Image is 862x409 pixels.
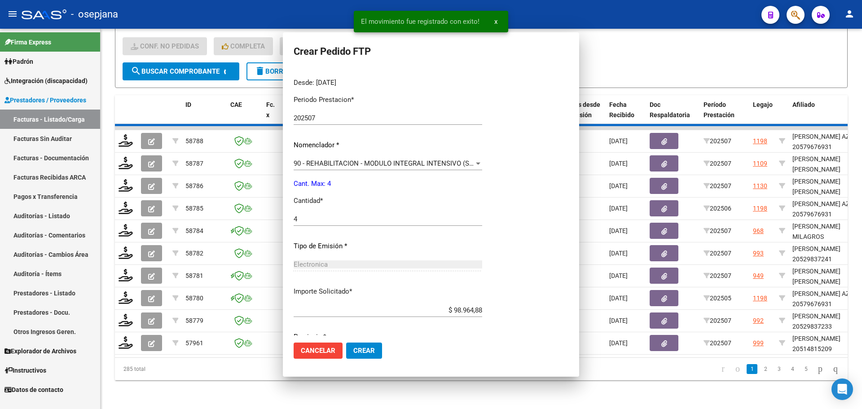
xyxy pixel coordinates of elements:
span: 58788 [185,137,203,145]
span: Instructivos [4,365,46,375]
span: Fecha Recibido [609,101,634,119]
div: 993 [753,248,764,259]
div: [PERSON_NAME] [PERSON_NAME] 27579840469 [792,266,857,297]
span: Completa [222,42,265,50]
span: Borrar Filtros [255,67,319,75]
span: 202507 [704,272,731,279]
button: Crear [346,343,382,359]
span: 58781 [185,272,203,279]
p: Cantidad [294,196,482,206]
span: 58780 [185,295,203,302]
span: Período Prestación [704,101,734,119]
h2: Crear Pedido FTP [294,43,568,60]
span: 58779 [185,317,203,324]
div: Desde: [DATE] [294,78,482,88]
div: 1198 [753,136,767,146]
div: 999 [753,338,764,348]
span: Conf. no pedidas [131,42,199,50]
span: 202507 [704,339,731,347]
span: Integración (discapacidad) [4,76,88,86]
datatable-header-cell: Legajo [749,95,775,135]
div: [PERSON_NAME] AZUL 20579676931 [792,132,857,152]
span: Doc Respaldatoria [650,101,690,119]
div: [PERSON_NAME] 20529837233 [792,311,857,332]
div: 1130 [753,181,767,191]
p: Provincia * [294,332,482,342]
p: Tipo de Emisión * [294,241,482,251]
span: Prestadores / Proveedores [4,95,86,105]
span: El movimiento fue registrado con exito! [361,17,479,26]
span: [DATE] [609,182,628,189]
datatable-header-cell: Afiliado [789,95,861,135]
div: [PERSON_NAME] MILAGROS 27583576997 [792,221,857,252]
span: 58782 [185,250,203,257]
mat-icon: menu [7,9,18,19]
span: Datos de contacto [4,385,63,395]
span: Afiliado [792,101,815,108]
span: 58785 [185,205,203,212]
div: [PERSON_NAME] [PERSON_NAME] 20566480930 [792,154,857,185]
span: - osepjana [71,4,118,24]
span: [DATE] [609,205,628,212]
div: 1198 [753,203,767,214]
span: 202507 [704,160,731,167]
div: 285 total [115,358,260,380]
span: Buscar Comprobante [131,67,220,75]
span: 58787 [185,160,203,167]
span: 90 - REHABILITACION - MODULO INTEGRAL INTENSIVO (SEMANAL) [294,159,499,167]
p: Importe Solicitado [294,286,482,297]
div: 1198 [753,293,767,303]
mat-icon: person [844,9,855,19]
span: Legajo [753,101,773,108]
span: [DATE] [609,250,628,257]
span: Firma Express [4,37,51,47]
span: [DATE] [609,339,628,347]
span: 202507 [704,227,731,234]
span: 202507 [704,250,731,257]
span: [DATE] [609,295,628,302]
span: x [494,18,497,26]
button: Cancelar [294,343,343,359]
p: Cant. Max: 4 [294,179,482,189]
span: Padrón [4,57,33,66]
datatable-header-cell: CAE [227,95,263,135]
div: [PERSON_NAME] AZUL 20579676931 [792,199,857,220]
p: Nomenclador * [294,140,482,150]
span: ID [185,101,191,108]
datatable-header-cell: Período Prestación [700,95,749,135]
datatable-header-cell: Días desde Emisión [565,95,606,135]
div: 992 [753,316,764,326]
div: [PERSON_NAME] 20514815209 [792,334,857,354]
span: CAE [230,101,242,108]
datatable-header-cell: ID [182,95,227,135]
div: Open Intercom Messenger [831,378,853,400]
span: 202506 [704,205,731,212]
span: [DATE] [609,272,628,279]
p: Periodo Prestacion [294,95,482,105]
span: 202507 [704,182,731,189]
div: [PERSON_NAME] 20529837241 [792,244,857,264]
span: 58786 [185,182,203,189]
span: Crear [353,347,375,355]
span: [DATE] [609,317,628,324]
span: 58784 [185,227,203,234]
div: [PERSON_NAME] [PERSON_NAME] 20485257196 [792,176,857,207]
span: [DATE] [609,137,628,145]
span: Electronica [294,260,328,268]
div: 949 [753,271,764,281]
datatable-header-cell: Fecha Recibido [606,95,646,135]
span: Días desde Emisión [569,101,600,119]
span: Explorador de Archivos [4,346,76,356]
span: [DATE] [609,227,628,234]
span: 202507 [704,317,731,324]
datatable-header-cell: Fc. x [263,95,281,135]
div: 968 [753,226,764,236]
mat-icon: search [131,66,141,76]
span: Fc. x [266,101,275,119]
div: [PERSON_NAME] AZUL 20579676931 [792,289,857,309]
span: 202507 [704,137,731,145]
mat-icon: delete [255,66,265,76]
span: 202505 [704,295,731,302]
span: Cancelar [301,347,335,355]
span: [DATE] [609,160,628,167]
